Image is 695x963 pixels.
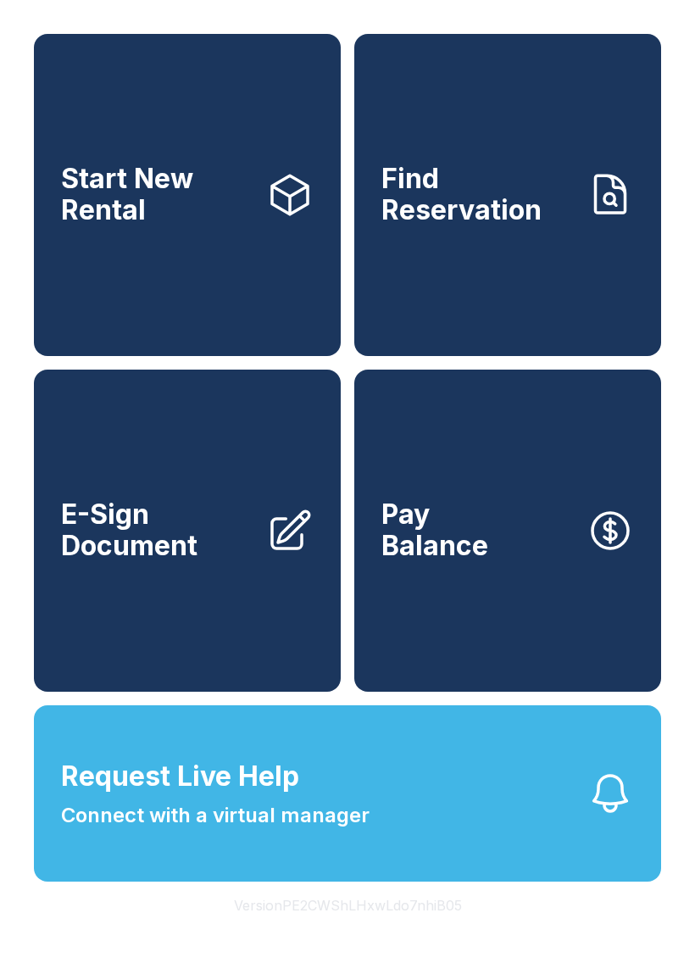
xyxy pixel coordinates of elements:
span: Find Reservation [381,164,573,225]
button: VersionPE2CWShLHxwLdo7nhiB05 [220,882,475,929]
span: Connect with a virtual manager [61,800,370,831]
button: Request Live HelpConnect with a virtual manager [34,705,661,882]
a: Start New Rental [34,34,341,356]
span: Pay Balance [381,499,488,561]
span: Start New Rental [61,164,253,225]
a: E-Sign Document [34,370,341,692]
a: Find Reservation [354,34,661,356]
span: E-Sign Document [61,499,253,561]
span: Request Live Help [61,756,299,797]
a: PayBalance [354,370,661,692]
